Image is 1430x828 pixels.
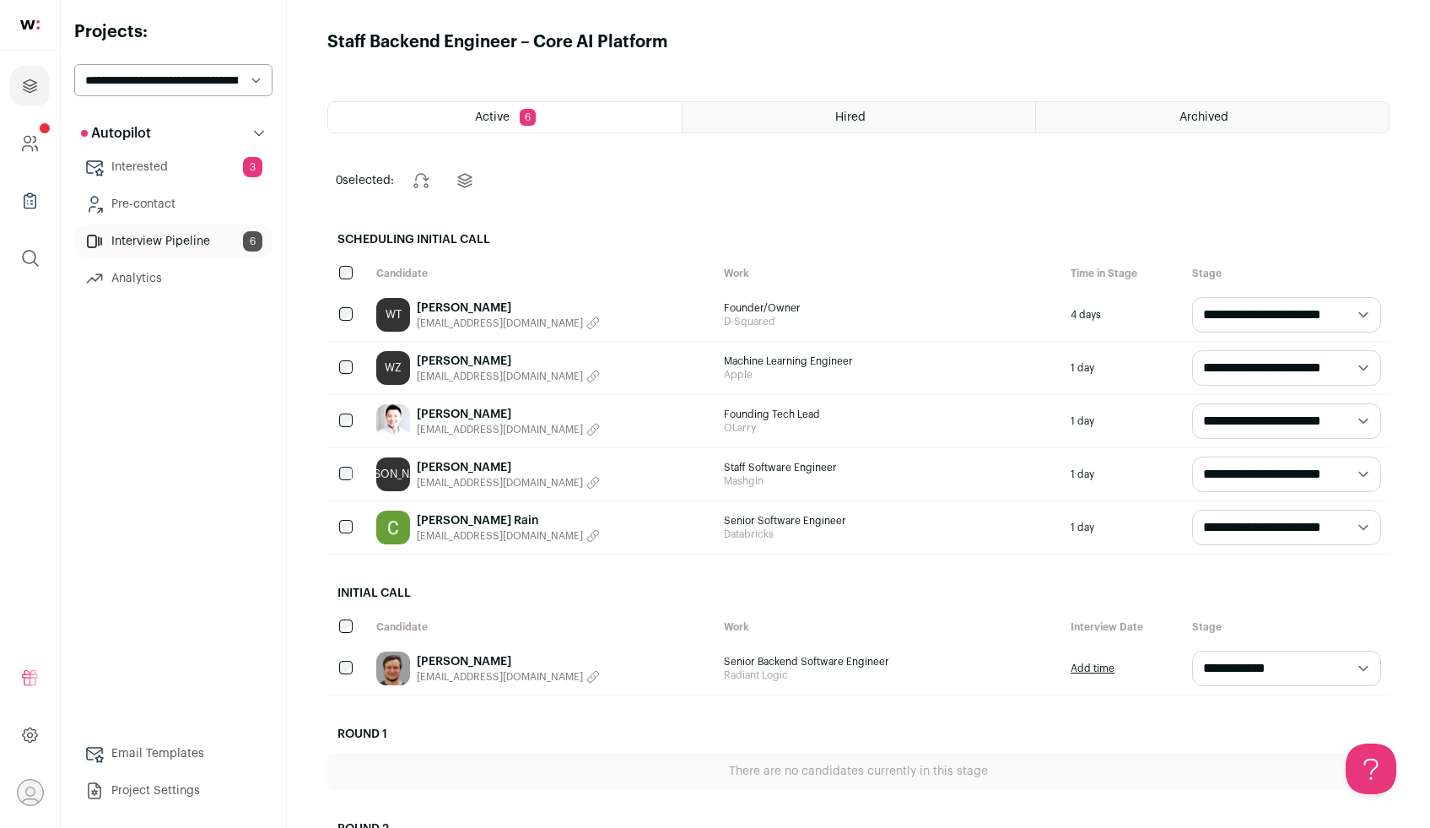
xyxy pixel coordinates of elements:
h2: Scheduling Initial Call [327,221,1390,258]
a: [PERSON_NAME] [417,459,600,476]
div: Candidate [368,612,715,642]
span: [EMAIL_ADDRESS][DOMAIN_NAME] [417,670,583,684]
span: Senior Backend Software Engineer [724,655,1055,668]
span: 0 [336,175,343,187]
span: 6 [243,231,262,252]
div: There are no candidates currently in this stage [327,753,1390,790]
span: Active [475,111,510,123]
p: Autopilot [81,123,151,143]
div: Interview Date [1062,612,1184,642]
img: 22d2132c9fbd9e117edad2db195172982e98a3e816b99edb16f5c8dc30fa79b9.jpg [376,404,410,438]
div: Work [715,258,1063,289]
div: 1 day [1062,395,1184,447]
button: Change stage [401,160,441,201]
a: [PERSON_NAME] [417,300,600,317]
div: 4 days [1062,289,1184,341]
h1: Staff Backend Engineer – Core AI Platform [327,30,667,54]
a: [PERSON_NAME] [376,457,410,491]
span: Hired [835,111,866,123]
a: Company Lists [10,181,50,221]
span: 6 [520,109,536,126]
div: Time in Stage [1062,258,1184,289]
span: [EMAIL_ADDRESS][DOMAIN_NAME] [417,370,583,383]
button: [EMAIL_ADDRESS][DOMAIN_NAME] [417,423,600,436]
a: Add time [1071,662,1114,675]
span: [EMAIL_ADDRESS][DOMAIN_NAME] [417,529,583,543]
h2: Projects: [74,20,273,44]
a: WZ [376,351,410,385]
a: Email Templates [74,737,273,771]
span: Radiant Logic [724,668,1055,682]
a: WT [376,298,410,332]
span: [EMAIL_ADDRESS][DOMAIN_NAME] [417,317,583,330]
button: [EMAIL_ADDRESS][DOMAIN_NAME] [417,317,600,330]
span: selected: [336,172,394,189]
a: [PERSON_NAME] Rain [417,512,600,529]
div: 1 day [1062,448,1184,501]
a: Projects [10,66,50,106]
span: Senior Software Engineer [724,514,1055,528]
button: Open dropdown [17,779,44,806]
a: Pre-contact [74,187,273,221]
span: Staff Software Engineer [724,461,1055,474]
button: Autopilot [74,116,273,150]
div: 1 day [1062,342,1184,394]
iframe: Help Scout Beacon - Open [1346,744,1396,794]
button: [EMAIL_ADDRESS][DOMAIN_NAME] [417,670,600,684]
div: Candidate [368,258,715,289]
a: Interested3 [74,150,273,184]
a: [PERSON_NAME] [417,353,600,370]
img: wellfound-shorthand-0d5821cbd27db2630d0214b213865d53afaa358527fdda9d0ea32b1df1b89c2c.svg [20,20,40,30]
a: [PERSON_NAME] [417,653,600,670]
a: Archived [1036,102,1389,133]
span: Founding Tech Lead [724,408,1055,421]
div: Work [715,612,1063,642]
h2: Round 1 [327,716,1390,753]
img: e9141d5293ea4ece5d127a2b9376ce6e1fa97eb1d8c84236e8cadb7d9b134dcb [376,652,410,685]
span: Mashgin [724,474,1055,488]
span: 3 [243,157,262,177]
button: [EMAIL_ADDRESS][DOMAIN_NAME] [417,529,600,543]
a: Interview Pipeline6 [74,225,273,258]
div: Stage [1184,612,1390,642]
span: Apple [724,368,1055,382]
span: D-Squared [724,315,1055,328]
img: 5465eb1be7ce7e6741f45d1eeeae7d2496220b3454458b32d56f8514bdd6ffae.jpg [376,511,410,544]
a: [PERSON_NAME] [417,406,600,423]
span: Machine Learning Engineer [724,354,1055,368]
span: [EMAIL_ADDRESS][DOMAIN_NAME] [417,423,583,436]
button: [EMAIL_ADDRESS][DOMAIN_NAME] [417,370,600,383]
div: 1 day [1062,501,1184,554]
span: Founder/Owner [724,301,1055,315]
button: [EMAIL_ADDRESS][DOMAIN_NAME] [417,476,600,490]
span: Databricks [724,528,1055,541]
a: Project Settings [74,774,273,808]
a: Company and ATS Settings [10,123,50,164]
span: [EMAIL_ADDRESS][DOMAIN_NAME] [417,476,583,490]
div: Stage [1184,258,1390,289]
span: OLarry [724,421,1055,435]
a: Analytics [74,262,273,295]
span: Archived [1179,111,1228,123]
h2: Initial Call [327,575,1390,612]
a: Hired [683,102,1035,133]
